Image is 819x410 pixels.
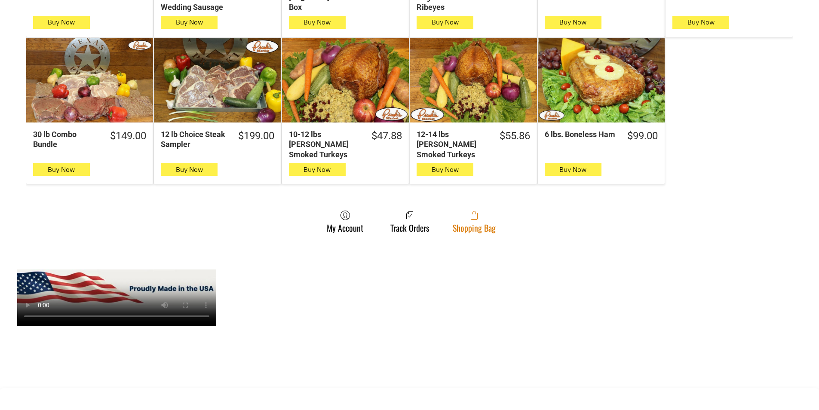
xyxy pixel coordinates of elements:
[687,18,715,26] span: Buy Now
[161,163,218,176] button: Buy Now
[110,129,146,143] div: $149.00
[48,18,75,26] span: Buy Now
[500,129,530,143] div: $55.86
[161,129,227,150] div: 12 lb Choice Steak Sampler
[161,16,218,29] button: Buy Now
[410,129,537,159] a: $55.8612-14 lbs [PERSON_NAME] Smoked Turkeys
[282,38,409,122] a: 10-12 lbs Pruski&#39;s Smoked Turkeys
[154,129,281,150] a: $199.0012 lb Choice Steak Sampler
[545,129,616,139] div: 6 lbs. Boneless Ham
[33,129,99,150] div: 30 lb Combo Bundle
[432,165,459,174] span: Buy Now
[448,210,500,233] a: Shopping Bag
[322,210,368,233] a: My Account
[559,18,586,26] span: Buy Now
[289,163,346,176] button: Buy Now
[410,38,537,122] a: 12-14 lbs Pruski&#39;s Smoked Turkeys
[545,163,601,176] button: Buy Now
[176,165,203,174] span: Buy Now
[33,163,90,176] button: Buy Now
[289,16,346,29] button: Buy Now
[26,38,153,122] a: 30 lb Combo Bundle
[538,129,665,143] a: $99.006 lbs. Boneless Ham
[371,129,402,143] div: $47.88
[672,16,729,29] button: Buy Now
[432,18,459,26] span: Buy Now
[26,129,153,150] a: $149.0030 lb Combo Bundle
[176,18,203,26] span: Buy Now
[559,165,586,174] span: Buy Now
[417,129,488,159] div: 12-14 lbs [PERSON_NAME] Smoked Turkeys
[48,165,75,174] span: Buy Now
[304,165,331,174] span: Buy Now
[627,129,658,143] div: $99.00
[538,38,665,122] a: 6 lbs. Boneless Ham
[545,16,601,29] button: Buy Now
[417,16,473,29] button: Buy Now
[238,129,274,143] div: $199.00
[282,129,409,159] a: $47.8810-12 lbs [PERSON_NAME] Smoked Turkeys
[33,16,90,29] button: Buy Now
[304,18,331,26] span: Buy Now
[154,38,281,122] a: 12 lb Choice Steak Sampler
[289,129,360,159] div: 10-12 lbs [PERSON_NAME] Smoked Turkeys
[386,210,433,233] a: Track Orders
[417,163,473,176] button: Buy Now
